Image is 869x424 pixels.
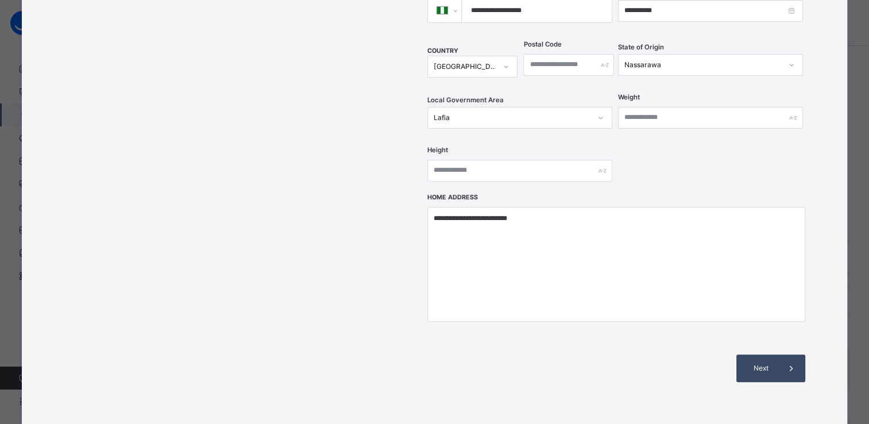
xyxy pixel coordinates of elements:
[427,193,478,202] label: Home Address
[618,43,664,52] span: State of Origin
[427,145,448,155] label: Height
[618,92,640,102] label: Weight
[523,40,561,49] label: Postal Code
[427,95,504,105] span: Local Government Area
[434,113,591,123] div: Lafia
[434,61,497,72] div: [GEOGRAPHIC_DATA]
[624,60,782,70] div: Nassarawa
[745,363,778,373] span: Next
[427,47,458,55] span: COUNTRY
